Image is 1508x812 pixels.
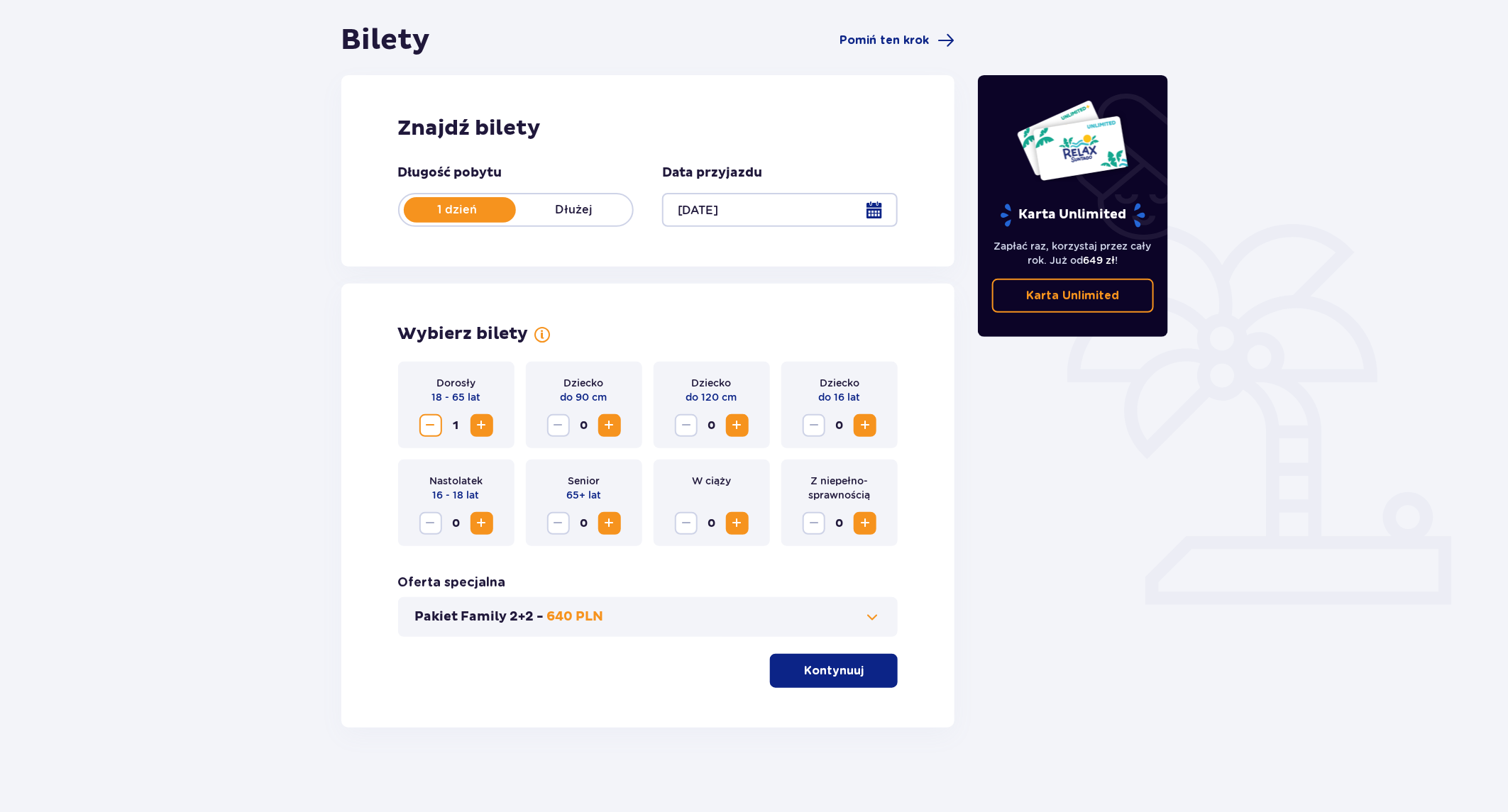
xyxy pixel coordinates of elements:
[568,474,600,488] p: Senior
[398,574,506,591] h3: Oferta specjalna
[1083,255,1115,266] span: 649 zł
[828,414,851,437] span: 0
[516,202,632,218] p: Dłużej
[662,165,763,182] p: Data przyjazdu
[415,608,544,625] p: Pakiet Family 2+2 -
[445,414,468,437] span: 1
[828,512,851,535] span: 0
[686,390,737,404] p: do 120 cm
[675,512,698,535] button: Zmniejsz
[700,414,723,437] span: 0
[818,390,860,404] p: do 16 lat
[598,512,621,535] button: Zwiększ
[793,474,886,502] p: Z niepełno­sprawnością
[470,512,493,535] button: Zwiększ
[992,279,1154,313] a: Karta Unlimited
[770,654,898,688] button: Kontynuuj
[436,376,475,390] p: Dorosły
[547,414,570,437] button: Zmniejsz
[341,23,431,58] h1: Bilety
[992,239,1154,267] p: Zapłać raz, korzystaj przez cały rok. Już od !
[547,512,570,535] button: Zmniejsz
[692,376,732,390] p: Dziecko
[726,414,749,437] button: Zwiększ
[692,474,731,488] p: W ciąży
[1016,99,1129,182] img: Dwie karty całoroczne do Suntago z napisem 'UNLIMITED RELAX', na białym tle z tropikalnymi liśćmi...
[598,414,621,437] button: Zwiększ
[726,512,749,535] button: Zwiększ
[398,323,529,345] h2: Wybierz bilety
[429,474,483,488] p: Nastolatek
[999,203,1147,228] p: Karta Unlimited
[433,488,480,502] p: 16 - 18 lat
[573,414,595,437] span: 0
[398,115,898,142] h2: Znajdź bilety
[419,414,442,437] button: Zmniejsz
[398,165,502,182] p: Długość pobytu
[1026,288,1119,304] p: Karta Unlimited
[573,512,595,535] span: 0
[675,414,698,437] button: Zmniejsz
[431,390,480,404] p: 18 - 65 lat
[854,512,876,535] button: Zwiększ
[564,376,604,390] p: Dziecko
[400,202,516,218] p: 1 dzień
[415,608,881,625] button: Pakiet Family 2+2 -640 PLN
[803,512,825,535] button: Zmniejsz
[820,376,859,390] p: Dziecko
[470,414,493,437] button: Zwiększ
[804,663,864,679] p: Kontynuuj
[547,608,604,625] p: 640 PLN
[419,512,442,535] button: Zmniejsz
[445,512,468,535] span: 0
[803,414,825,437] button: Zmniejsz
[840,33,929,48] span: Pomiń ten krok
[566,488,601,502] p: 65+ lat
[561,390,607,404] p: do 90 cm
[854,414,876,437] button: Zwiększ
[700,512,723,535] span: 0
[840,32,954,49] a: Pomiń ten krok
